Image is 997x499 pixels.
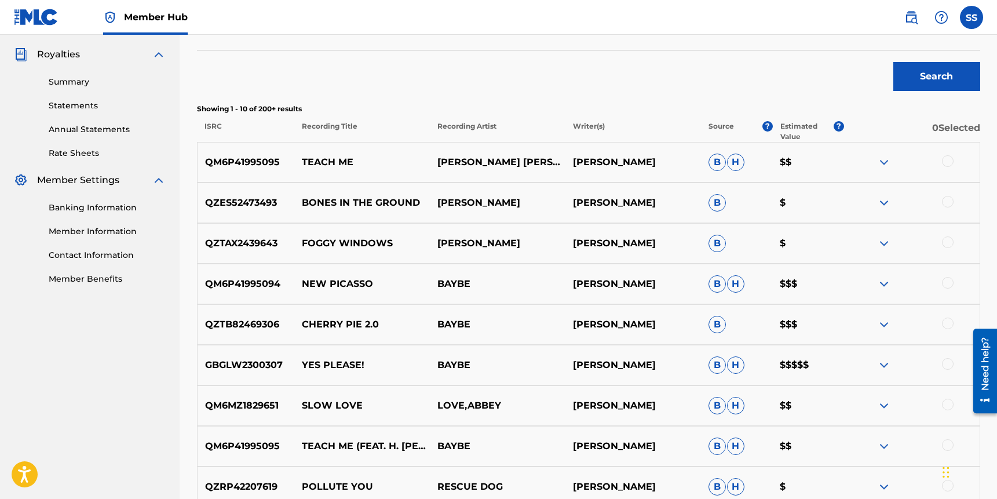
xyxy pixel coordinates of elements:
span: Member Settings [37,173,119,187]
p: BAYBE [430,318,565,332]
p: QM6P41995094 [198,277,295,291]
span: Royalties [37,48,80,61]
p: Source [709,121,734,142]
p: $ [772,236,844,250]
p: [PERSON_NAME] [565,318,701,332]
img: expand [877,439,891,453]
img: Member Settings [14,173,28,187]
p: $$$$$ [772,358,844,372]
span: ? [834,121,844,132]
p: QM6P41995095 [198,155,295,169]
span: H [727,275,744,293]
span: B [709,194,726,212]
span: H [727,478,744,496]
iframe: Chat Widget [939,443,997,499]
p: [PERSON_NAME] [565,155,701,169]
img: expand [152,173,166,187]
span: B [709,275,726,293]
img: expand [877,196,891,210]
a: Member Information [49,225,166,238]
img: expand [877,358,891,372]
a: Public Search [900,6,923,29]
p: $ [772,480,844,494]
p: $$$ [772,318,844,332]
img: expand [877,155,891,169]
p: QZTB82469306 [198,318,295,332]
p: ISRC [197,121,294,142]
img: MLC Logo [14,9,59,26]
img: expand [877,277,891,291]
p: LOVE,ABBEY [430,399,565,413]
p: [PERSON_NAME] [PERSON_NAME] [430,155,565,169]
p: [PERSON_NAME] [430,236,565,250]
img: expand [877,318,891,332]
div: Help [930,6,953,29]
p: $ [772,196,844,210]
span: Member Hub [124,10,188,24]
p: $$ [772,155,844,169]
p: [PERSON_NAME] [565,480,701,494]
span: B [709,154,726,171]
p: Recording Artist [430,121,565,142]
p: [PERSON_NAME] [565,277,701,291]
img: help [934,10,948,24]
a: Member Benefits [49,273,166,285]
p: $$$ [772,277,844,291]
p: $$ [772,439,844,453]
p: [PERSON_NAME] [565,196,701,210]
p: TEACH ME (FEAT. H. [PERSON_NAME]) [294,439,430,453]
p: Showing 1 - 10 of 200+ results [197,104,980,114]
span: H [727,397,744,414]
p: $$ [772,399,844,413]
iframe: Resource Center [965,324,997,417]
p: SLOW LOVE [294,399,430,413]
p: QM6P41995095 [198,439,295,453]
span: H [727,356,744,374]
p: CHERRY PIE 2.0 [294,318,430,332]
p: QZRP42207619 [198,480,295,494]
a: Banking Information [49,202,166,214]
p: TEACH ME [294,155,430,169]
img: Top Rightsholder [103,10,117,24]
span: B [709,397,726,414]
img: expand [877,480,891,494]
p: YES PLEASE! [294,358,430,372]
button: Search [893,62,980,91]
span: H [727,438,744,455]
p: QM6MZ1829651 [198,399,295,413]
p: [PERSON_NAME] [565,439,701,453]
p: Recording Title [294,121,429,142]
p: POLLUTE YOU [294,480,430,494]
a: Annual Statements [49,123,166,136]
div: User Menu [960,6,983,29]
a: Statements [49,100,166,112]
span: B [709,356,726,374]
p: QZES52473493 [198,196,295,210]
span: B [709,316,726,333]
span: H [727,154,744,171]
p: [PERSON_NAME] [565,358,701,372]
img: expand [877,236,891,250]
p: FOGGY WINDOWS [294,236,430,250]
p: NEW PICASSO [294,277,430,291]
a: Summary [49,76,166,88]
p: RESCUE DOG [430,480,565,494]
span: B [709,235,726,252]
a: Contact Information [49,249,166,261]
p: [PERSON_NAME] [565,236,701,250]
p: Writer(s) [565,121,701,142]
p: Estimated Value [780,121,834,142]
span: B [709,478,726,496]
p: [PERSON_NAME] [565,399,701,413]
p: 0 Selected [844,121,980,142]
img: search [904,10,918,24]
span: B [709,438,726,455]
img: Royalties [14,48,28,61]
p: BAYBE [430,439,565,453]
img: expand [152,48,166,61]
p: BAYBE [430,277,565,291]
p: GBGLW2300307 [198,358,295,372]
